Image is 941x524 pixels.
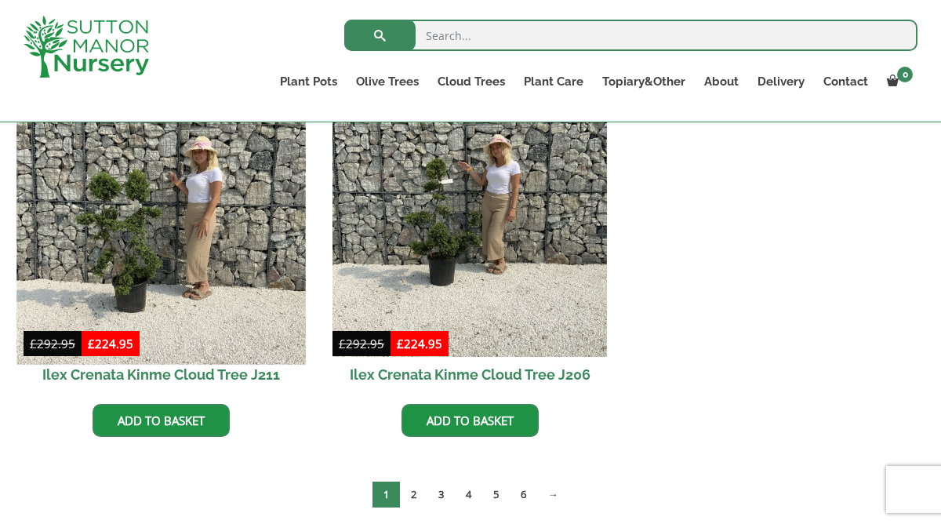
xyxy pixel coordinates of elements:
[897,67,913,82] span: 0
[372,482,400,508] span: Page 1
[482,482,510,508] a: Page 5
[24,481,917,514] nav: Product Pagination
[537,482,569,508] a: →
[332,357,608,392] h2: Ilex Crenata Kinme Cloud Tree J206
[510,482,537,508] a: Page 6
[814,71,877,93] a: Contact
[88,336,95,351] span: £
[428,71,514,93] a: Cloud Trees
[339,336,346,351] span: £
[695,71,748,93] a: About
[24,357,299,392] h2: Ilex Crenata Kinme Cloud Tree J211
[877,71,917,93] a: 0
[344,20,917,51] input: Search...
[24,16,149,78] img: logo
[514,71,593,93] a: Plant Care
[397,336,442,351] bdi: 224.95
[332,82,608,393] a: Sale! Ilex Crenata Kinme Cloud Tree J206
[593,71,695,93] a: Topiary&Other
[93,404,230,437] a: Add to basket: “Ilex Crenata Kinme Cloud Tree J211”
[748,71,814,93] a: Delivery
[400,482,427,508] a: Page 2
[455,482,482,508] a: Page 4
[271,71,347,93] a: Plant Pots
[401,404,539,437] a: Add to basket: “Ilex Crenata Kinme Cloud Tree J206”
[16,75,305,364] img: Ilex Crenata Kinme Cloud Tree J211
[332,82,608,358] img: Ilex Crenata Kinme Cloud Tree J206
[30,336,37,351] span: £
[88,336,133,351] bdi: 224.95
[24,82,299,393] a: Sale! Ilex Crenata Kinme Cloud Tree J211
[339,336,384,351] bdi: 292.95
[397,336,404,351] span: £
[30,336,75,351] bdi: 292.95
[347,71,428,93] a: Olive Trees
[427,482,455,508] a: Page 3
